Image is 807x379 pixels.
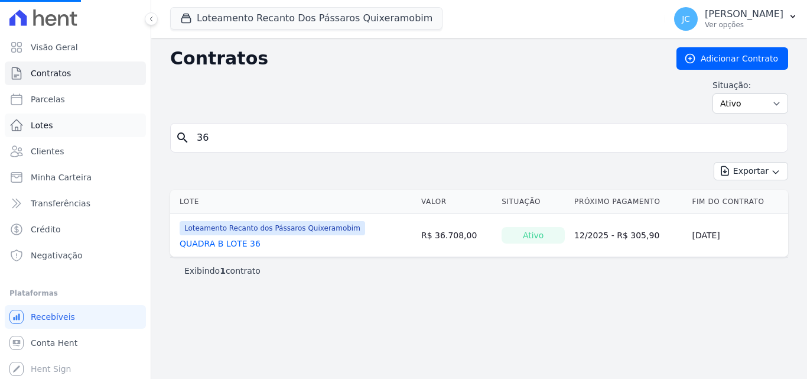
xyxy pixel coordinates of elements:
span: Clientes [31,145,64,157]
a: Transferências [5,192,146,215]
span: Contratos [31,67,71,79]
a: Visão Geral [5,35,146,59]
a: Recebíveis [5,305,146,329]
span: Loteamento Recanto dos Pássaros Quixeramobim [180,221,365,235]
th: Próximo Pagamento [570,190,687,214]
th: Fim do Contrato [687,190,788,214]
span: Recebíveis [31,311,75,323]
a: Conta Hent [5,331,146,355]
span: Visão Geral [31,41,78,53]
input: Buscar por nome do lote [190,126,783,150]
a: Negativação [5,244,146,267]
a: Parcelas [5,88,146,111]
th: Valor [416,190,497,214]
p: Exibindo contrato [184,265,261,277]
span: Minha Carteira [31,171,92,183]
b: 1 [220,266,226,276]
td: R$ 36.708,00 [416,214,497,257]
a: Clientes [5,140,146,163]
span: Negativação [31,250,83,261]
label: Situação: [712,79,788,91]
p: Ver opções [705,20,783,30]
span: Conta Hent [31,337,77,349]
div: Plataformas [9,286,141,300]
p: [PERSON_NAME] [705,8,783,20]
th: Situação [497,190,570,214]
button: JC [PERSON_NAME] Ver opções [665,2,807,35]
a: 12/2025 - R$ 305,90 [574,231,659,240]
span: JC [682,15,690,23]
a: Lotes [5,114,146,137]
a: Minha Carteira [5,166,146,189]
a: Crédito [5,218,146,241]
span: Parcelas [31,93,65,105]
span: Lotes [31,119,53,131]
span: Crédito [31,223,61,235]
td: [DATE] [687,214,788,257]
th: Lote [170,190,416,214]
button: Exportar [714,162,788,180]
h2: Contratos [170,48,658,69]
a: Contratos [5,61,146,85]
a: Adicionar Contrato [676,47,788,70]
i: search [175,131,190,145]
a: QUADRA B LOTE 36 [180,238,261,250]
span: Transferências [31,197,90,209]
button: Loteamento Recanto Dos Pássaros Quixeramobim [170,7,442,30]
div: Ativo [502,227,565,244]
